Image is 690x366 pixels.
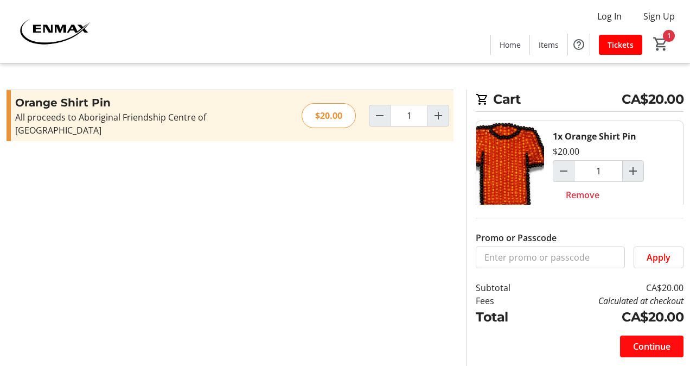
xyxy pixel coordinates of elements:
button: Log In [589,8,630,25]
button: Decrement by one [553,161,574,181]
span: Remove [566,188,599,201]
input: Orange Shirt Pin Quantity [390,105,428,127]
span: Home [500,39,521,51]
a: Items [530,35,567,55]
span: CA$20.00 [622,90,683,109]
h2: Cart [476,90,683,112]
span: Tickets [608,39,634,51]
td: CA$20.00 [536,281,683,294]
div: 1x Orange Shirt Pin [553,130,636,143]
img: ENMAX 's Logo [7,4,103,59]
td: CA$20.00 [536,307,683,327]
button: Remove [553,184,612,206]
span: Apply [647,251,670,264]
img: Orange Shirt Pin [476,121,544,214]
td: Fees [476,294,536,307]
div: $20.00 [553,145,579,158]
h3: Orange Shirt Pin [15,94,252,111]
span: Items [539,39,559,51]
button: Increment by one [623,161,643,181]
button: Apply [634,247,683,268]
div: All proceeds to Aboriginal Friendship Centre of [GEOGRAPHIC_DATA] [15,111,252,137]
input: Enter promo or passcode [476,247,625,268]
td: Calculated at checkout [536,294,683,307]
button: Sign Up [635,8,683,25]
a: Tickets [599,35,642,55]
button: Decrement by one [369,105,390,126]
input: Orange Shirt Pin Quantity [574,160,623,182]
div: $20.00 [302,103,356,128]
button: Help [568,34,590,55]
label: Promo or Passcode [476,231,557,244]
span: Log In [597,10,622,23]
button: Continue [620,336,683,357]
td: Total [476,307,536,327]
a: Home [491,35,529,55]
button: Increment by one [428,105,449,126]
span: Continue [633,340,670,353]
span: Sign Up [643,10,675,23]
button: Cart [651,34,670,54]
td: Subtotal [476,281,536,294]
